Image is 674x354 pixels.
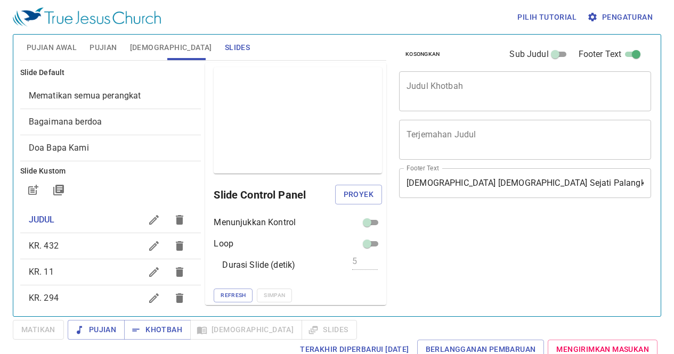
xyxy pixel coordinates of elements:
div: Doa Bapa Kami [20,135,201,161]
h6: Slide Default [20,67,201,79]
button: Pilih tutorial [513,7,581,27]
div: JUDUL [20,207,201,233]
span: KR. 294 [29,293,59,303]
p: Loop [214,237,233,250]
button: Kosongkan [399,48,446,61]
span: KR. 432 [29,241,59,251]
iframe: from-child [395,209,602,316]
h6: Slide Control Panel [214,186,335,203]
h6: Slide Kustom [20,166,201,177]
span: Sub Judul [509,48,548,61]
button: Pujian [68,320,125,340]
span: Footer Text [579,48,622,61]
img: True Jesus Church [13,7,161,27]
div: Mematikan semua perangkat [20,83,201,109]
div: KR. 432 [20,233,201,259]
button: Proyek [335,185,382,204]
span: Pujian [76,323,116,336]
span: [object Object] [29,117,102,127]
span: Pujian [90,41,117,54]
button: Pengaturan [585,7,657,27]
button: Refresh [214,289,253,302]
span: Pilih tutorial [517,11,576,24]
span: Slides [225,41,250,54]
span: Refresh [221,291,246,300]
span: Kosongkan [405,50,440,59]
span: Proyek [344,188,373,201]
p: Durasi Slide (detik) [222,259,295,271]
span: [object Object] [29,90,141,101]
span: Pujian Awal [27,41,77,54]
span: [object Object] [29,143,89,153]
div: Bagaimana berdoa [20,109,201,135]
span: JUDUL [29,215,55,225]
span: KR. 11 [29,267,54,277]
button: Khotbah [124,320,191,340]
div: KR. 11 [20,259,201,285]
span: Pengaturan [589,11,653,24]
div: KR. 294 [20,285,201,311]
span: Khotbah [133,323,182,336]
span: [DEMOGRAPHIC_DATA] [130,41,212,54]
p: Menunjukkan Kontrol [214,216,296,229]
